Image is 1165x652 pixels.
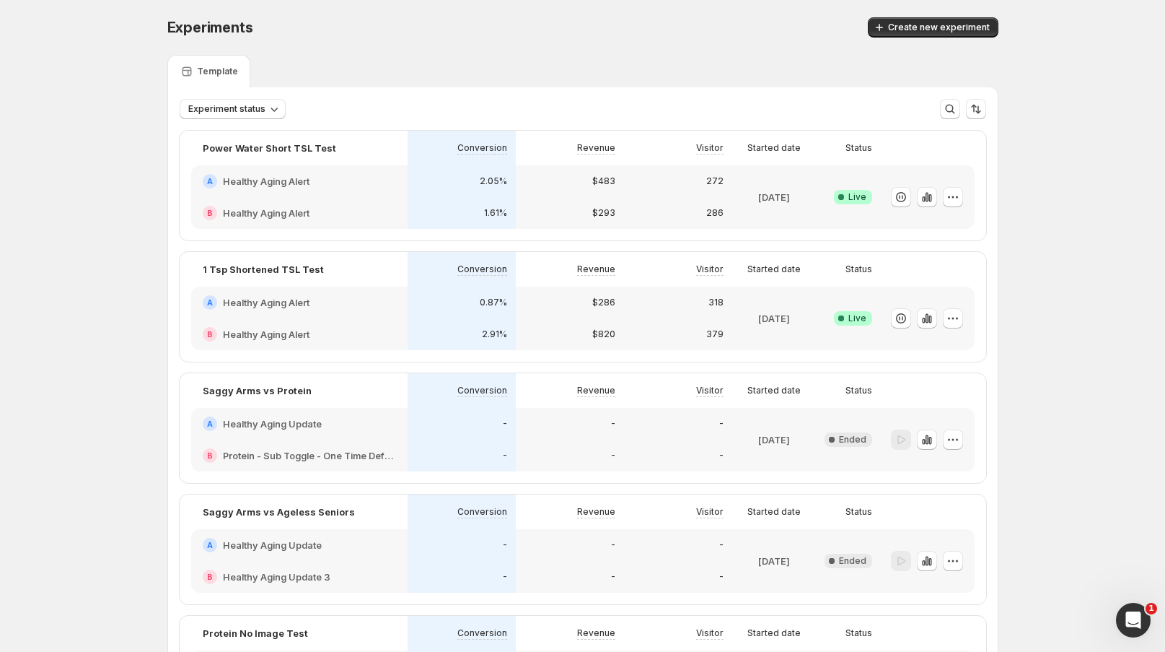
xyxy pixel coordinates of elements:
h2: Healthy Aging Update [223,538,322,552]
p: 286 [706,207,724,219]
h2: A [207,298,213,307]
p: Started date [747,264,801,275]
span: Create new experiment [888,22,990,33]
p: - [503,571,507,583]
p: Status [845,627,872,639]
p: $820 [592,329,615,340]
button: Sort the results [966,99,986,119]
p: Status [845,385,872,396]
h2: Protein - Sub Toggle - One Time Default [223,448,396,463]
button: Create new experiment [868,17,998,38]
p: Visitor [696,385,724,396]
p: - [611,418,615,430]
p: Status [845,264,872,275]
p: Protein No Image Test [203,626,308,640]
h2: B [207,451,213,460]
p: 272 [706,175,724,187]
p: - [611,571,615,583]
span: Experiments [167,19,253,36]
p: Revenue [577,385,615,396]
p: 2.91% [482,329,507,340]
p: $483 [592,175,615,187]
p: [DATE] [758,433,790,447]
h2: Healthy Aging Alert [223,174,309,188]
span: Live [848,313,866,324]
p: - [719,418,724,430]
p: [DATE] [758,190,790,204]
p: Conversion [457,627,507,639]
p: 379 [706,329,724,340]
p: Status [845,506,872,518]
h2: Healthy Aging Alert [223,295,309,310]
span: Ended [839,555,866,567]
p: - [503,539,507,551]
span: Live [848,191,866,203]
h2: A [207,420,213,428]
p: Visitor [696,142,724,154]
h2: B [207,209,213,217]
h2: B [207,573,213,581]
p: [DATE] [758,311,790,326]
p: Saggy Arms vs Protein [203,383,312,398]
p: [DATE] [758,554,790,568]
h2: A [207,177,213,186]
p: Visitor [696,627,724,639]
p: Power Water Short TSL Test [203,141,336,155]
p: Revenue [577,264,615,275]
p: Revenue [577,142,615,154]
p: Revenue [577,506,615,518]
h2: B [207,330,213,339]
p: Started date [747,385,801,396]
p: - [611,450,615,461]
p: 0.87% [480,297,507,308]
p: Visitor [696,506,724,518]
p: Status [845,142,872,154]
p: Conversion [457,142,507,154]
p: Visitor [696,264,724,275]
h2: Healthy Aging Alert [223,206,309,220]
p: Template [197,66,238,77]
p: $286 [592,297,615,308]
p: - [611,539,615,551]
p: Conversion [457,264,507,275]
p: $293 [592,207,615,219]
p: 1.61% [484,207,507,219]
span: Experiment status [188,103,265,115]
p: Saggy Arms vs Ageless Seniors [203,505,355,519]
p: 2.05% [480,175,507,187]
p: - [719,571,724,583]
p: - [719,450,724,461]
p: - [503,450,507,461]
h2: A [207,541,213,549]
p: - [719,539,724,551]
p: - [503,418,507,430]
p: Started date [747,506,801,518]
button: Experiment status [180,99,286,119]
p: Revenue [577,627,615,639]
iframe: Intercom live chat [1116,603,1151,638]
p: Started date [747,627,801,639]
h2: Healthy Aging Update 3 [223,570,330,584]
p: 318 [708,297,724,308]
h2: Healthy Aging Update [223,417,322,431]
p: Conversion [457,506,507,518]
span: 1 [1146,603,1157,614]
span: Ended [839,434,866,445]
p: 1 Tsp Shortened TSL Test [203,262,324,277]
p: Started date [747,142,801,154]
h2: Healthy Aging Alert [223,327,309,342]
p: Conversion [457,385,507,396]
